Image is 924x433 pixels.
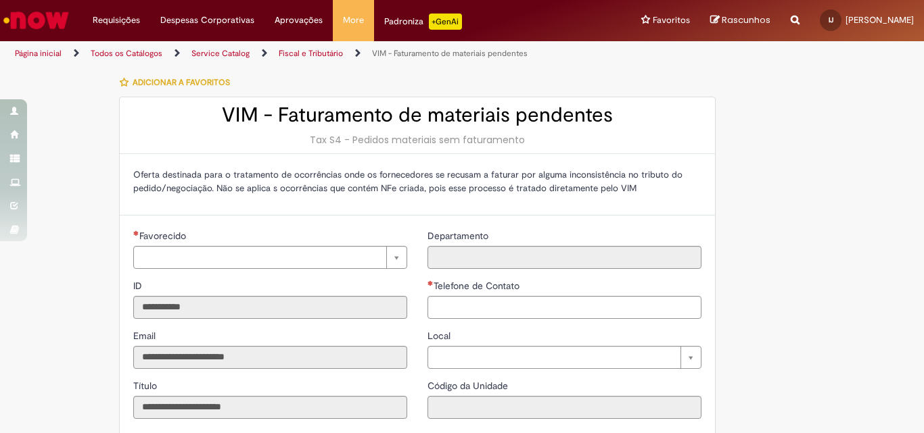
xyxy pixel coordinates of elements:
[133,279,145,292] label: Somente leitura - ID
[133,104,701,126] h2: VIM - Faturamento de materiais pendentes
[160,14,254,27] span: Despesas Corporativas
[133,280,145,292] span: Somente leitura - ID
[133,330,158,342] span: Somente leitura - Email
[428,229,491,243] label: Somente leitura - Departamento
[710,14,770,27] a: Rascunhos
[428,346,701,369] a: Limpar campo Local
[428,280,434,286] span: Necessários
[133,133,701,147] div: Tax S4 - Pedidos materiais sem faturamento
[846,14,914,26] span: [PERSON_NAME]
[133,329,158,342] label: Somente leitura - Email
[191,48,250,59] a: Service Catalog
[133,396,407,419] input: Título
[133,346,407,369] input: Email
[428,330,453,342] span: Local
[428,230,491,242] span: Somente leitura - Departamento
[722,14,770,26] span: Rascunhos
[133,296,407,319] input: ID
[829,16,833,24] span: IJ
[428,379,511,392] label: Somente leitura - Código da Unidade
[372,48,528,59] a: VIM - Faturamento de materiais pendentes
[15,48,62,59] a: Página inicial
[1,7,71,34] img: ServiceNow
[133,246,407,269] a: Limpar campo Favorecido
[139,230,189,242] span: Necessários - Favorecido
[10,41,606,66] ul: Trilhas de página
[279,48,343,59] a: Fiscal e Tributário
[133,380,160,392] span: Somente leitura - Título
[93,14,140,27] span: Requisições
[119,68,237,97] button: Adicionar a Favoritos
[428,380,511,392] span: Somente leitura - Código da Unidade
[133,230,139,236] span: Necessários
[91,48,162,59] a: Todos os Catálogos
[429,14,462,30] p: +GenAi
[133,379,160,392] label: Somente leitura - Título
[384,14,462,30] div: Padroniza
[434,280,522,292] span: Telefone de Contato
[428,296,701,319] input: Telefone de Contato
[275,14,323,27] span: Aprovações
[428,396,701,419] input: Código da Unidade
[343,14,364,27] span: More
[653,14,690,27] span: Favoritos
[133,169,683,194] span: Oferta destinada para o tratamento de ocorrências onde os fornecedores se recusam a faturar por a...
[428,246,701,269] input: Departamento
[133,77,230,88] span: Adicionar a Favoritos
